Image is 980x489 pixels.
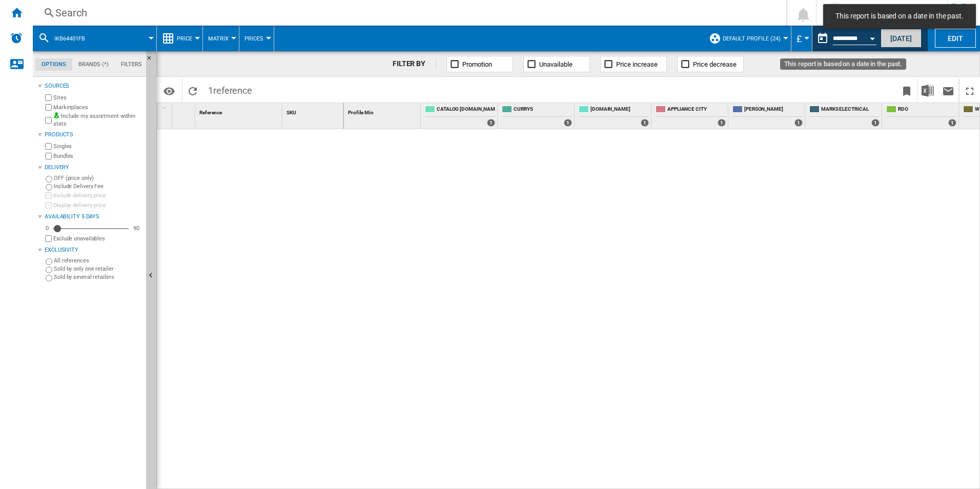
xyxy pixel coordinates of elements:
[54,26,95,51] button: ikb64401fb
[45,153,52,159] input: Bundles
[812,28,833,49] button: md-calendar
[213,85,252,96] span: reference
[654,103,728,129] div: APPLIANCE CITY 1 offers sold by APPLIANCE CITY
[677,56,744,72] button: Price decrease
[959,78,980,103] button: Maximize
[54,273,142,281] label: Sold by several retailers
[693,60,737,68] span: Price decrease
[863,28,882,46] button: Open calendar
[600,56,667,72] button: Price increase
[53,223,129,234] md-slider: Availability
[53,112,142,128] label: Include my assortment within stats
[162,26,197,51] div: Price
[577,103,651,129] div: [DOMAIN_NAME] 1 offers sold by AO.COM
[45,235,52,242] input: Display delivery price
[46,176,52,182] input: OFF (price only)
[55,6,760,20] div: Search
[54,174,142,182] label: OFF (price only)
[45,202,52,209] input: Display delivery price
[199,110,222,115] span: Reference
[54,35,85,42] span: ikb64401fb
[45,82,142,90] div: Sources
[53,152,142,160] label: Bundles
[794,119,803,127] div: 1 offers sold by JOHN LEWIS
[523,56,590,72] button: Unavailable
[346,103,420,119] div: Profile Min Sort None
[177,26,197,51] button: Price
[45,164,142,172] div: Delivery
[244,26,269,51] div: Prices
[45,114,52,127] input: Include my assortment within stats
[423,103,497,129] div: CATALOG [DOMAIN_NAME] 1 offers sold by CATALOG ELECTROLUX.UK
[723,26,786,51] button: Default profile (24)
[935,29,976,48] button: Edit
[54,257,142,264] label: All references
[871,119,880,127] div: 1 offers sold by MARKS ELECTRICAL
[45,192,52,199] input: Include delivery price
[174,103,195,119] div: Sort None
[38,26,151,51] div: ikb64401fb
[45,143,52,150] input: Singles
[53,112,59,118] img: mysite-bg-18x18.png
[539,60,573,68] span: Unavailable
[514,106,572,114] span: CURRYS
[446,56,513,72] button: Promotion
[948,119,956,127] div: 1 offers sold by RDO
[45,131,142,139] div: Products
[564,119,572,127] div: 1 offers sold by CURRYS
[284,103,343,119] div: Sort None
[208,26,234,51] button: Matrix
[723,35,781,42] span: Default profile (24)
[54,182,142,190] label: Include Delivery Fee
[159,81,179,100] button: Options
[177,35,192,42] span: Price
[54,265,142,273] label: Sold by only one retailer
[203,78,257,100] span: 1
[346,103,420,119] div: Sort None
[641,119,649,127] div: 1 offers sold by AO.COM
[287,110,296,115] span: SKU
[45,213,142,221] div: Availability 5 Days
[45,94,52,101] input: Sites
[797,26,807,51] div: £
[146,51,158,70] button: Hide
[46,258,52,265] input: All references
[53,142,142,150] label: Singles
[348,110,374,115] span: Profile Min
[10,32,23,44] img: alerts-logo.svg
[115,58,148,71] md-tab-item: Filters
[437,106,495,114] span: CATALOG [DOMAIN_NAME]
[884,103,958,129] div: RDO 1 offers sold by RDO
[616,60,658,68] span: Price increase
[53,104,142,111] label: Marketplaces
[182,78,203,103] button: Reload
[590,106,649,114] span: [DOMAIN_NAME]
[53,201,142,209] label: Display delivery price
[53,192,142,199] label: Include delivery price
[43,225,51,232] div: 0
[898,106,956,114] span: RDO
[487,119,495,127] div: 1 offers sold by CATALOG ELECTROLUX.UK
[72,58,115,71] md-tab-item: Brands (*)
[744,106,803,114] span: [PERSON_NAME]
[500,103,574,129] div: CURRYS 1 offers sold by CURRYS
[197,103,282,119] div: Reference Sort None
[53,235,142,242] label: Exclude unavailables
[208,35,229,42] span: Matrix
[46,184,52,191] input: Include Delivery Fee
[821,106,880,114] span: MARKS ELECTRICAL
[797,33,802,44] span: £
[807,103,882,129] div: MARKS ELECTRICAL 1 offers sold by MARKS ELECTRICAL
[131,225,142,232] div: 90
[284,103,343,119] div: SKU Sort None
[922,85,934,97] img: excel-24x24.png
[917,78,938,103] button: Download in Excel
[667,106,726,114] span: APPLIANCE CITY
[938,78,958,103] button: Send this report by email
[46,267,52,273] input: Sold by only one retailer
[393,59,436,69] div: FILTER BY
[244,35,263,42] span: Prices
[896,78,917,103] button: Bookmark this report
